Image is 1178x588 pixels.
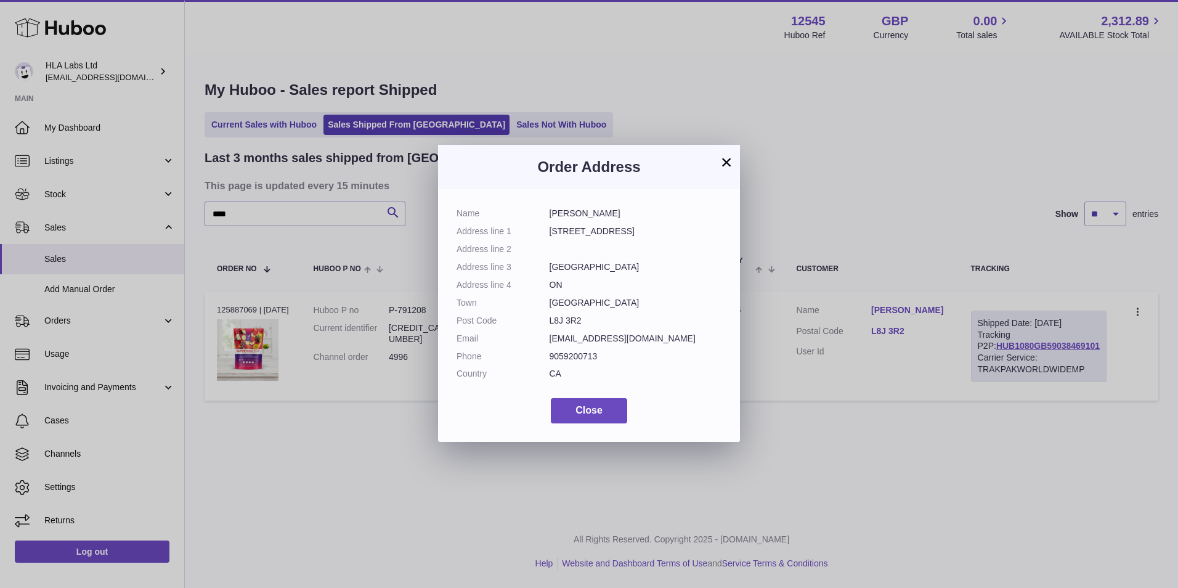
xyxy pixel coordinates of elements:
[550,279,722,291] dd: ON
[457,226,550,237] dt: Address line 1
[550,315,722,327] dd: L8J 3R2
[457,279,550,291] dt: Address line 4
[457,351,550,362] dt: Phone
[550,208,722,219] dd: [PERSON_NAME]
[457,368,550,380] dt: Country
[457,315,550,327] dt: Post Code
[550,261,722,273] dd: [GEOGRAPHIC_DATA]
[457,261,550,273] dt: Address line 3
[457,297,550,309] dt: Town
[550,333,722,345] dd: [EMAIL_ADDRESS][DOMAIN_NAME]
[550,226,722,237] dd: [STREET_ADDRESS]
[719,155,734,169] button: ×
[457,208,550,219] dt: Name
[550,368,722,380] dd: CA
[575,405,603,415] span: Close
[457,243,550,255] dt: Address line 2
[457,333,550,345] dt: Email
[457,157,721,177] h3: Order Address
[551,398,627,423] button: Close
[550,297,722,309] dd: [GEOGRAPHIC_DATA]
[550,351,722,362] dd: 9059200713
